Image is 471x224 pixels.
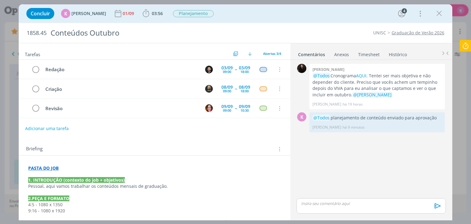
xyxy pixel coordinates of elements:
[343,125,365,130] span: há 9 minutos
[28,177,125,183] strong: 1. INTRODUÇÃO (contexto do job + objetivos)
[313,115,330,121] span: @Todos
[28,183,281,189] p: Pessoal, aqui vamos trabalhar os conteúdos mensais de graduação.
[152,10,163,16] span: 03:56
[353,92,392,98] span: @[PERSON_NAME]
[43,105,199,112] div: Revisão
[223,70,231,73] div: 09:00
[43,85,199,93] div: Criação
[28,208,66,214] span: 9:16 - 1080 x 1920
[123,11,135,16] div: 01/09
[239,66,250,70] div: 03/09
[27,30,47,37] span: 1858.45
[334,52,349,58] div: Anexos
[235,106,237,110] span: --
[397,9,407,18] button: 4
[205,66,213,73] img: B
[26,8,54,19] button: Concluir
[239,85,250,89] div: 08/09
[358,49,380,58] a: Timesheet
[221,104,233,109] div: 09/09
[205,104,214,113] button: B
[205,104,213,112] img: B
[26,145,43,153] span: Briefing
[343,102,363,107] span: há 19 horas
[312,102,341,107] p: [PERSON_NAME]
[223,109,231,112] div: 09:00
[141,9,164,18] button: 03:56
[25,123,69,134] button: Adicionar uma tarefa
[28,202,63,207] span: 4:5 - 1080 x 1350
[235,87,237,91] span: --
[297,64,306,73] img: S
[43,66,199,73] div: Redação
[173,10,214,17] button: Planejamento
[248,52,252,56] img: arrow-down.svg
[205,85,213,93] img: P
[205,65,214,74] button: B
[61,9,70,18] div: K
[239,104,250,109] div: 09/09
[402,8,407,14] div: 4
[28,165,59,171] a: PASTA DO JOB
[221,66,233,70] div: 03/09
[205,84,214,93] button: P
[240,89,249,93] div: 18:00
[48,25,268,41] div: Conteúdos Outubro
[61,9,106,18] button: K[PERSON_NAME]
[263,51,281,56] span: Abertas 3/4
[312,67,344,72] b: [PERSON_NAME]
[312,73,442,98] p: Cronograma . Tentei ser mais objetiva e não depender do cliente. Preciso que vocês achem um tempi...
[25,50,40,57] span: Tarefas
[223,89,231,93] div: 09:00
[312,125,341,130] p: [PERSON_NAME]
[240,70,249,73] div: 18:00
[312,115,442,121] p: planejamento de conteúdo enviado para aprovação
[71,11,106,16] span: [PERSON_NAME]
[31,11,50,16] span: Concluir
[240,109,249,112] div: 10:30
[298,49,325,58] a: Comentários
[356,73,366,79] a: AQUI
[313,73,330,79] span: @Todos
[19,4,452,220] div: dialog
[373,30,386,36] a: UNISC
[235,67,237,71] span: --
[389,49,407,58] a: Histórico
[297,112,306,122] div: K
[221,85,233,89] div: 08/09
[392,30,444,36] a: Graduação de Verão 2026
[28,195,69,201] strong: 2.PEÇA E FORMATO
